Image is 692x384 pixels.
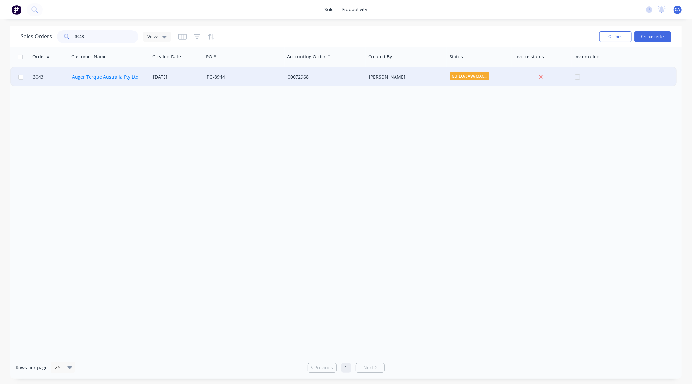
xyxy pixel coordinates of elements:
[356,365,384,371] a: Next page
[599,31,632,42] button: Options
[322,5,339,15] div: sales
[287,54,330,60] div: Accounting Order #
[450,72,489,80] span: GUILO/SAW/MACHI...
[339,5,371,15] div: productivity
[71,54,107,60] div: Customer Name
[153,74,201,80] div: [DATE]
[21,33,52,40] h1: Sales Orders
[152,54,181,60] div: Created Date
[308,365,336,371] a: Previous page
[449,54,463,60] div: Status
[33,67,72,87] a: 3043
[32,54,50,60] div: Order #
[305,363,387,373] ul: Pagination
[514,54,544,60] div: Invoice status
[75,30,139,43] input: Search...
[368,54,392,60] div: Created By
[206,54,216,60] div: PO #
[574,54,600,60] div: Inv emailed
[314,365,333,371] span: Previous
[33,74,43,80] span: 3043
[147,33,160,40] span: Views
[369,74,441,80] div: [PERSON_NAME]
[675,7,680,13] span: CA
[341,363,351,373] a: Page 1 is your current page
[363,365,373,371] span: Next
[207,74,279,80] div: PO-8944
[16,365,48,371] span: Rows per page
[72,74,139,80] a: Auger Torque Australia Pty Ltd
[634,31,671,42] button: Create order
[288,74,360,80] div: 00072968
[12,5,21,15] img: Factory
